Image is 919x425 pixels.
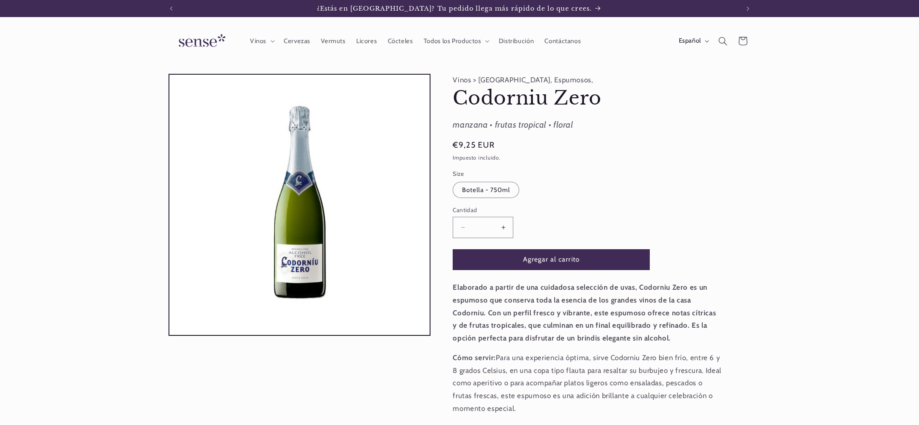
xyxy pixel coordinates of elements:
[453,154,721,163] div: Impuesto incluido.
[539,32,586,50] a: Contáctanos
[453,353,496,362] strong: Cómo servir:
[321,37,345,45] span: Vermuts
[453,249,650,270] button: Agregar al carrito
[453,352,721,415] p: Para una experiencia óptima, sirve Codorniu Zero bien frío, entre 6 y 8 grados Celsius, en una co...
[424,37,481,45] span: Todos los Productos
[499,37,534,45] span: Distribución
[453,283,716,342] strong: Elaborado a partir de una cuidadosa selección de uvas, Codorniu Zero es un espumoso que conserva ...
[382,32,418,50] a: Cócteles
[453,206,650,214] label: Cantidad
[544,37,581,45] span: Contáctanos
[713,31,733,51] summary: Búsqueda
[250,37,266,45] span: Vinos
[453,86,721,111] h1: Codorniu Zero
[453,169,465,178] legend: Size
[244,32,278,50] summary: Vinos
[453,139,494,151] span: €9,25 EUR
[165,26,236,57] a: Sense
[673,32,713,49] button: Español
[418,32,493,50] summary: Todos los Productos
[284,37,310,45] span: Cervezas
[169,74,430,336] media-gallery: Visor de la galería
[356,37,377,45] span: Licores
[317,5,592,12] span: ¿Estás en [GEOGRAPHIC_DATA]? Tu pedido llega más rápido de lo que crees.
[351,32,382,50] a: Licores
[278,32,315,50] a: Cervezas
[453,182,519,198] label: Botella - 750ml
[679,36,701,46] span: Español
[316,32,351,50] a: Vermuts
[169,29,233,53] img: Sense
[453,117,721,133] div: manzana • frutas tropical • floral
[493,32,539,50] a: Distribución
[388,37,413,45] span: Cócteles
